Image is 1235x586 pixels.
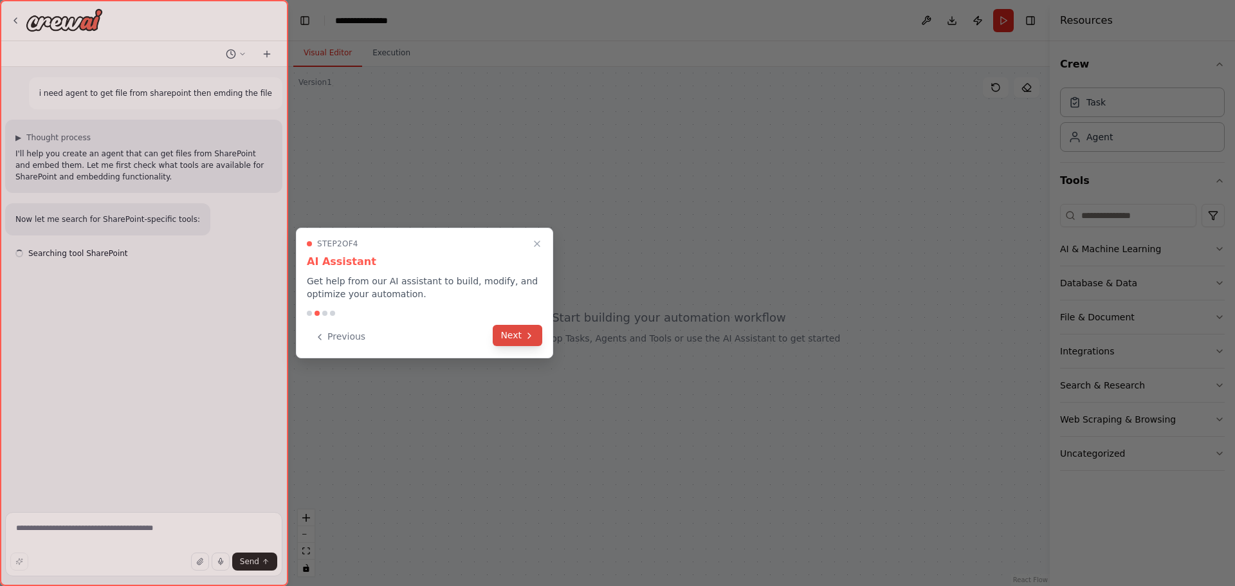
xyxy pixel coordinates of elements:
button: Next [493,325,542,346]
p: Get help from our AI assistant to build, modify, and optimize your automation. [307,275,542,300]
button: Hide left sidebar [296,12,314,30]
button: Previous [307,326,373,347]
h3: AI Assistant [307,254,542,270]
span: Step 2 of 4 [317,239,358,249]
button: Close walkthrough [529,236,545,252]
